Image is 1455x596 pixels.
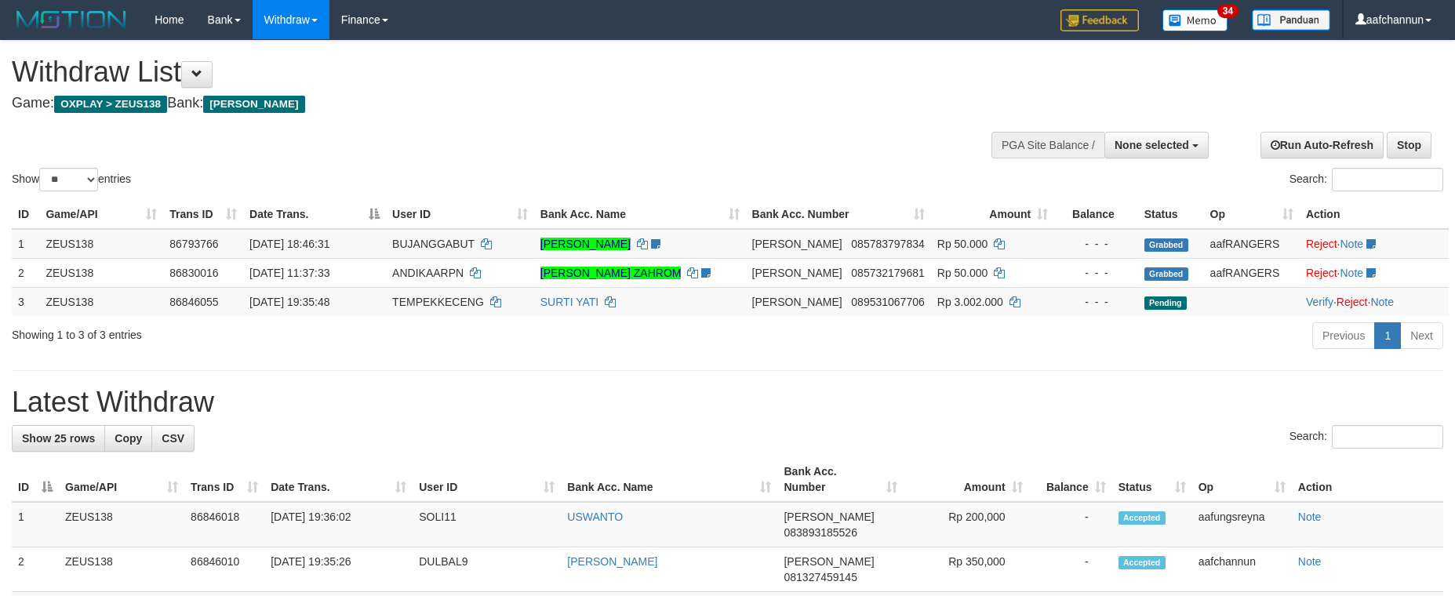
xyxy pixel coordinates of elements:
span: [DATE] 18:46:31 [249,238,329,250]
td: ZEUS138 [59,547,184,592]
span: Rp 50.000 [937,238,988,250]
td: · [1300,229,1449,259]
td: 86846010 [184,547,264,592]
div: Showing 1 to 3 of 3 entries [12,321,595,343]
input: Search: [1332,425,1443,449]
span: Copy [115,432,142,445]
a: Reject [1306,238,1337,250]
td: 86846018 [184,502,264,547]
th: Game/API: activate to sort column ascending [59,457,184,502]
th: Trans ID: activate to sort column ascending [163,200,243,229]
img: Button%20Memo.svg [1162,9,1228,31]
button: None selected [1104,132,1209,158]
span: TEMPEKKECENG [392,296,484,308]
span: 86830016 [169,267,218,279]
td: ZEUS138 [39,258,163,287]
span: [PERSON_NAME] [784,511,874,523]
span: [PERSON_NAME] [203,96,304,113]
td: ZEUS138 [59,502,184,547]
label: Search: [1289,168,1443,191]
span: 86846055 [169,296,218,308]
th: Action [1300,200,1449,229]
span: Copy 081327459145 to clipboard [784,571,857,583]
th: User ID: activate to sort column ascending [413,457,561,502]
a: Previous [1312,322,1375,349]
th: Status [1138,200,1204,229]
th: Action [1292,457,1443,502]
th: Date Trans.: activate to sort column ascending [264,457,413,502]
td: 1 [12,229,39,259]
td: ZEUS138 [39,287,163,316]
th: Amount: activate to sort column ascending [931,200,1054,229]
th: Game/API: activate to sort column ascending [39,200,163,229]
h4: Game: Bank: [12,96,955,111]
span: Copy 085732179681 to clipboard [851,267,924,279]
th: ID [12,200,39,229]
span: Copy 085783797834 to clipboard [851,238,924,250]
span: Rp 50.000 [937,267,988,279]
td: 2 [12,258,39,287]
a: Note [1340,267,1363,279]
td: ZEUS138 [39,229,163,259]
span: Accepted [1119,511,1166,525]
span: BUJANGGABUT [392,238,475,250]
span: Rp 3.002.000 [937,296,1003,308]
a: Note [1298,555,1322,568]
div: - - - [1060,265,1132,281]
span: 86793766 [169,238,218,250]
a: [PERSON_NAME] [567,555,657,568]
td: aafRANGERS [1204,229,1300,259]
span: [PERSON_NAME] [752,296,842,308]
span: 34 [1217,4,1239,18]
a: Note [1298,511,1322,523]
h1: Withdraw List [12,56,955,88]
a: 1 [1374,322,1401,349]
th: Date Trans.: activate to sort column descending [243,200,386,229]
th: Bank Acc. Name: activate to sort column ascending [561,457,777,502]
td: 1 [12,502,59,547]
th: Amount: activate to sort column ascending [904,457,1029,502]
img: MOTION_logo.png [12,8,131,31]
span: [DATE] 11:37:33 [249,267,329,279]
a: Show 25 rows [12,425,105,452]
th: User ID: activate to sort column ascending [386,200,534,229]
th: ID: activate to sort column descending [12,457,59,502]
label: Search: [1289,425,1443,449]
td: SOLI11 [413,502,561,547]
span: [PERSON_NAME] [752,238,842,250]
th: Bank Acc. Number: activate to sort column ascending [746,200,931,229]
td: - [1029,502,1112,547]
th: Op: activate to sort column ascending [1192,457,1292,502]
span: Grabbed [1144,238,1188,252]
th: Balance [1054,200,1138,229]
a: Verify [1306,296,1333,308]
div: PGA Site Balance / [991,132,1104,158]
span: [PERSON_NAME] [784,555,874,568]
span: [PERSON_NAME] [752,267,842,279]
td: DULBAL9 [413,547,561,592]
td: 2 [12,547,59,592]
span: ANDIKAARPN [392,267,464,279]
th: Bank Acc. Number: activate to sort column ascending [777,457,903,502]
td: aafungsreyna [1192,502,1292,547]
span: CSV [162,432,184,445]
span: Grabbed [1144,267,1188,281]
span: Pending [1144,296,1187,310]
a: Note [1340,238,1363,250]
a: Reject [1337,296,1368,308]
a: CSV [151,425,195,452]
a: Copy [104,425,152,452]
a: USWANTO [567,511,623,523]
td: 3 [12,287,39,316]
span: [DATE] 19:35:48 [249,296,329,308]
h1: Latest Withdraw [12,387,1443,418]
span: Copy 089531067706 to clipboard [851,296,924,308]
th: Balance: activate to sort column ascending [1029,457,1112,502]
a: Stop [1387,132,1431,158]
td: aafchannun [1192,547,1292,592]
th: Trans ID: activate to sort column ascending [184,457,264,502]
td: · [1300,258,1449,287]
span: None selected [1115,139,1189,151]
td: Rp 200,000 [904,502,1029,547]
td: Rp 350,000 [904,547,1029,592]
